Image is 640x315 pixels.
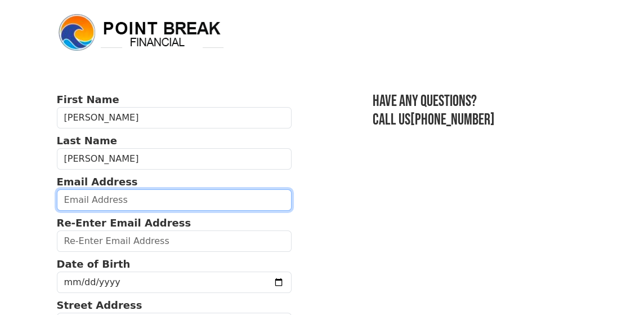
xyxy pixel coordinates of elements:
[410,110,495,129] a: [PHONE_NUMBER]
[57,176,138,188] strong: Email Address
[57,299,142,311] strong: Street Address
[57,230,292,252] input: Re-Enter Email Address
[57,107,292,128] input: First Name
[57,135,117,147] strong: Last Name
[57,258,131,270] strong: Date of Birth
[373,92,584,110] h3: Have any questions?
[57,94,119,105] strong: First Name
[57,148,292,170] input: Last Name
[57,189,292,211] input: Email Address
[57,217,191,229] strong: Re-Enter Email Address
[373,110,584,129] h3: Call us
[57,12,226,53] img: logo.png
